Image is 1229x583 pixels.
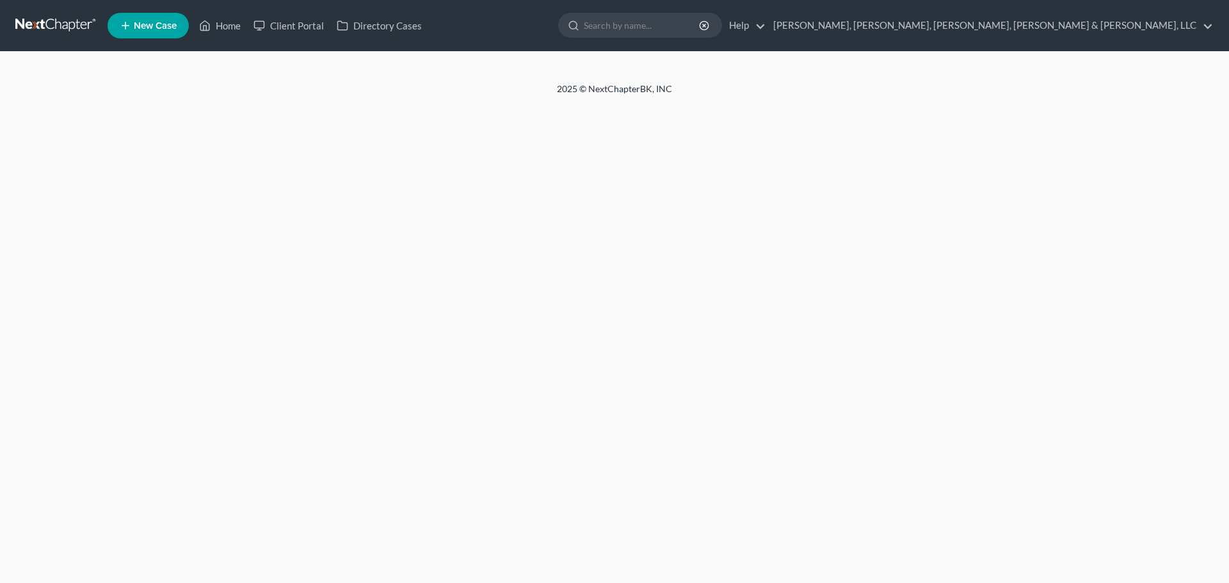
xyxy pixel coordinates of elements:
[584,13,701,37] input: Search by name...
[134,21,177,31] span: New Case
[247,14,330,37] a: Client Portal
[723,14,766,37] a: Help
[193,14,247,37] a: Home
[767,14,1213,37] a: [PERSON_NAME], [PERSON_NAME], [PERSON_NAME], [PERSON_NAME] & [PERSON_NAME], LLC
[330,14,428,37] a: Directory Cases
[250,83,979,106] div: 2025 © NextChapterBK, INC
